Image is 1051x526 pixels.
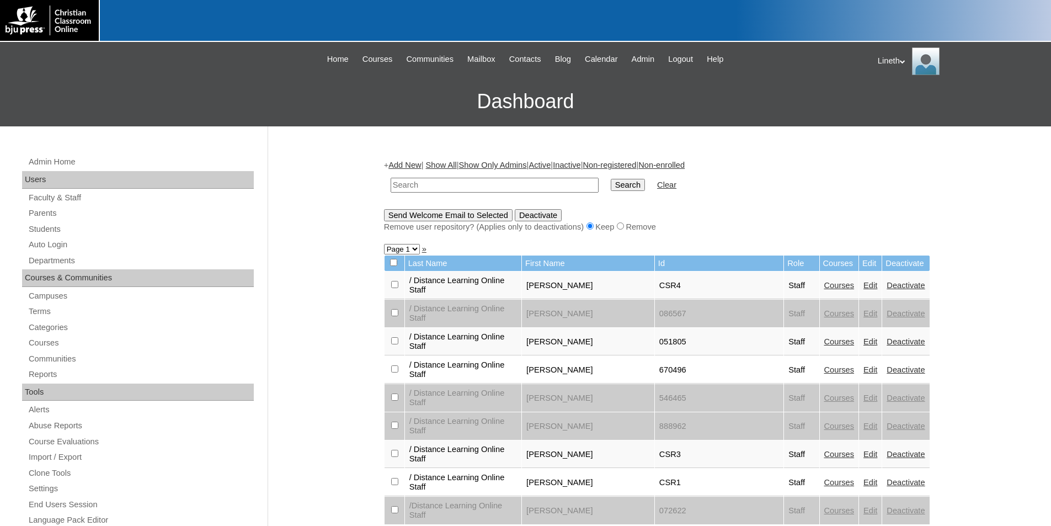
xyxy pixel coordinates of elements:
td: CSR4 [655,272,783,299]
div: Users [22,171,254,189]
td: [PERSON_NAME] [522,412,654,440]
a: Deactivate [887,450,925,459]
span: Blog [555,53,571,66]
td: 546465 [655,384,783,412]
a: Blog [549,53,577,66]
td: Staff [784,356,819,384]
a: Deactivate [887,337,925,346]
a: Courses [824,450,855,459]
td: / Distance Learning Online Staff [405,300,521,327]
td: Staff [784,412,819,440]
td: Staff [784,497,819,524]
td: Courses [820,256,859,272]
a: Add New [388,161,421,169]
div: Remove user repository? (Applies only to deactivations) Keep Remove [384,221,930,233]
a: Communities [401,53,460,66]
a: Course Evaluations [28,435,254,449]
a: Courses [357,53,398,66]
a: Alerts [28,403,254,417]
a: Abuse Reports [28,419,254,433]
td: CSR3 [655,440,783,468]
a: Deactivate [887,281,925,290]
span: Home [327,53,349,66]
a: Communities [28,352,254,366]
a: Logout [663,53,698,66]
td: / Distance Learning Online Staff [405,356,521,384]
a: Faculty & Staff [28,191,254,205]
span: Calendar [585,53,617,66]
a: Clone Tools [28,466,254,480]
td: [PERSON_NAME] [522,384,654,412]
td: / Distance Learning Online Staff [405,384,521,412]
span: Mailbox [467,53,495,66]
td: First Name [522,256,654,272]
td: Staff [784,300,819,327]
td: Staff [784,440,819,468]
td: / Distance Learning Online Staff [405,412,521,440]
a: Show All [426,161,457,169]
a: Courses [824,309,855,318]
a: Clear [657,180,676,189]
img: logo-white.png [6,6,93,35]
a: Show Only Admins [459,161,527,169]
a: Students [28,222,254,236]
td: 888962 [655,412,783,440]
td: Edit [859,256,882,272]
a: Deactivate [887,309,925,318]
a: Categories [28,321,254,334]
td: [PERSON_NAME] [522,272,654,299]
span: Help [707,53,723,66]
a: Edit [863,337,877,346]
a: Edit [863,422,877,431]
a: Deactivate [887,422,925,431]
a: Admin Home [28,155,254,169]
td: [PERSON_NAME] [522,469,654,496]
img: Lineth Carreon [912,47,940,75]
td: / Distance Learning Online Staff [405,440,521,468]
a: Edit [863,281,877,290]
a: Non-registered [583,161,636,169]
span: Logout [668,53,693,66]
a: Edit [863,450,877,459]
td: Id [655,256,783,272]
td: [PERSON_NAME] [522,328,654,355]
a: Settings [28,482,254,496]
td: [PERSON_NAME] [522,497,654,524]
div: Courses & Communities [22,269,254,287]
a: Deactivate [887,506,925,515]
span: Admin [632,53,655,66]
a: Edit [863,506,877,515]
td: [PERSON_NAME] [522,300,654,327]
td: Last Name [405,256,521,272]
a: Mailbox [462,53,501,66]
a: » [422,245,426,253]
a: Terms [28,305,254,318]
a: Inactive [553,161,581,169]
a: Courses [824,422,855,431]
td: 072622 [655,497,783,524]
a: Calendar [579,53,623,66]
a: Parents [28,206,254,220]
span: Communities [407,53,454,66]
a: Courses [824,337,855,346]
div: + | | | | | | [384,160,930,232]
a: Courses [824,365,855,374]
a: Edit [863,365,877,374]
a: Help [701,53,729,66]
a: Edit [863,309,877,318]
a: Courses [824,506,855,515]
td: Role [784,256,819,272]
td: Staff [784,328,819,355]
a: Courses [824,478,855,487]
a: Courses [28,336,254,350]
td: CSR1 [655,469,783,496]
td: Staff [784,384,819,412]
input: Search [611,179,645,191]
td: Deactivate [882,256,929,272]
span: Courses [362,53,393,66]
td: [PERSON_NAME] [522,356,654,384]
div: Tools [22,384,254,401]
a: Edit [863,394,877,402]
td: Staff [784,469,819,496]
a: Auto Login [28,238,254,252]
